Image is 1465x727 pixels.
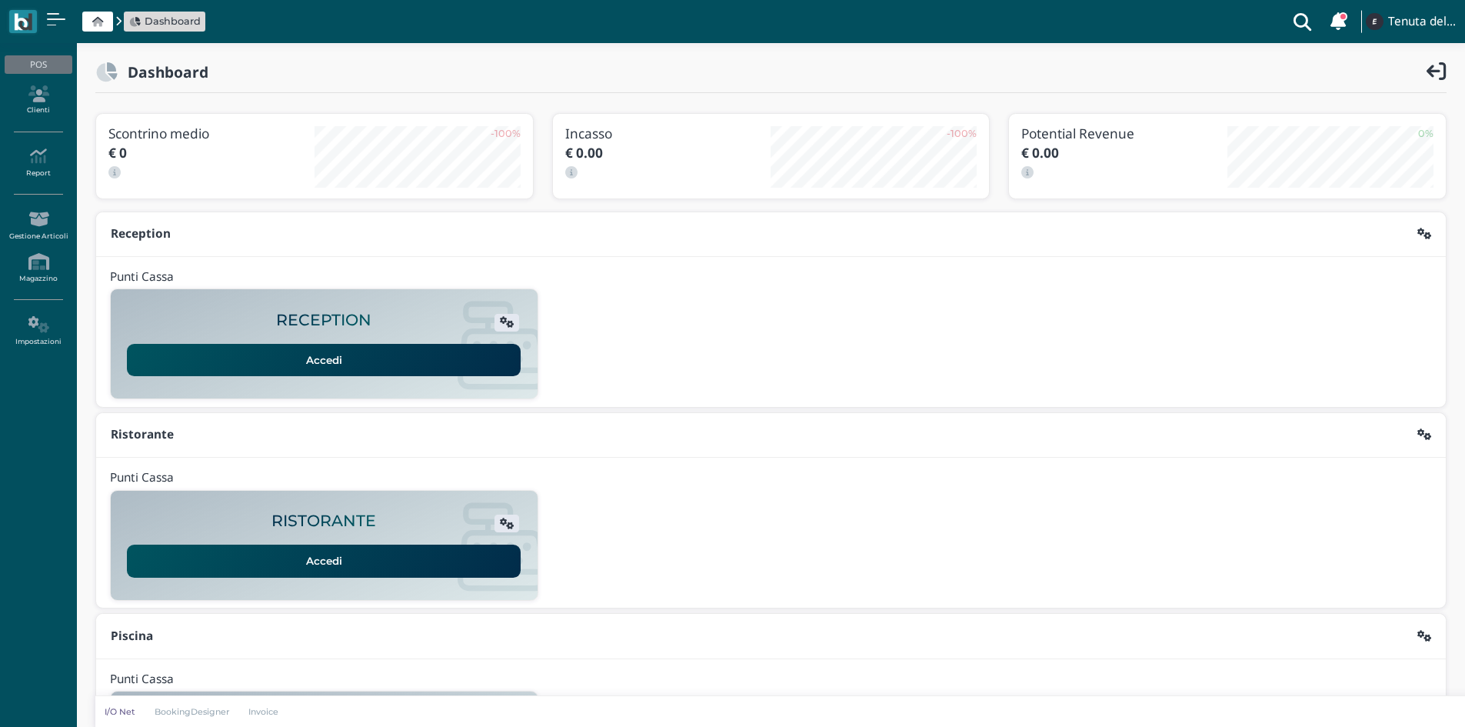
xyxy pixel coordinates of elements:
[127,545,521,577] a: Accedi
[110,472,174,485] h4: Punti Cassa
[1021,126,1227,141] h3: Potential Revenue
[118,64,208,80] h2: Dashboard
[14,13,32,31] img: logo
[1388,15,1456,28] h4: Tenuta del Barco
[5,142,72,184] a: Report
[271,512,376,530] h2: RISTORANTE
[1356,679,1452,714] iframe: Help widget launcher
[565,126,771,141] h3: Incasso
[5,79,72,122] a: Clienti
[111,628,153,644] b: Piscina
[5,310,72,352] a: Impostazioni
[108,144,127,162] b: € 0
[145,705,239,718] a: BookingDesigner
[239,705,289,718] a: Invoice
[110,271,174,284] h4: Punti Cassa
[129,14,201,28] a: Dashboard
[1366,13,1383,30] img: ...
[105,705,135,718] p: I/O Net
[565,144,603,162] b: € 0.00
[111,426,174,442] b: Ristorante
[1363,3,1456,40] a: ... Tenuta del Barco
[110,673,174,686] h4: Punti Cassa
[111,225,171,242] b: Reception
[127,344,521,376] a: Accedi
[276,312,371,329] h2: RECEPTION
[5,247,72,289] a: Magazzino
[108,126,315,141] h3: Scontrino medio
[1021,144,1059,162] b: € 0.00
[145,14,201,28] span: Dashboard
[5,55,72,74] div: POS
[5,205,72,247] a: Gestione Articoli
